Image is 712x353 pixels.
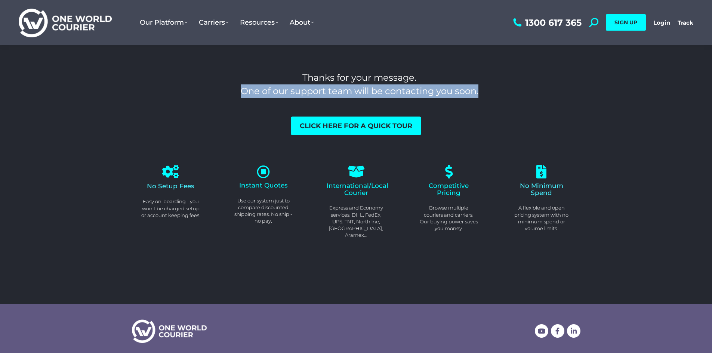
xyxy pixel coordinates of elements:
[614,19,637,26] span: SIGN UP
[147,182,194,190] span: No Setup Fees
[606,14,646,31] a: SIGN UP
[327,204,386,238] p: Express and Economy services. DHL, FedEx, UPS, TNT, Northline, [GEOGRAPHIC_DATA], Aramex...
[512,204,571,232] p: A flexible and open pricing system with no minimum spend or volume limits.
[327,182,388,196] span: International/Local Courier
[134,11,193,34] a: Our Platform
[234,11,284,34] a: Resources
[520,182,563,196] span: No Minimum Spend
[239,182,288,189] span: Instant Quotes
[284,11,320,34] a: About
[653,19,670,26] a: Login
[140,18,188,27] span: Our Platform
[240,18,278,27] span: Resources
[19,7,112,38] img: One World Courier
[290,18,314,27] span: About
[141,198,200,219] p: Easy on-boarding - you won't be charged setup or account keeping fees.
[193,11,234,34] a: Carriers
[291,117,421,135] a: Click here for a quick tour
[139,71,580,98] h3: Thanks for your message. One of our support team will be contacting you soon.
[429,182,469,196] span: Competitive Pricing
[234,197,293,225] p: Use our system just to compare discounted shipping rates. No ship - no pay.
[678,19,693,26] a: Track
[419,204,478,232] p: Browse multiple couriers and carriers. Our buying power saves you money.
[199,18,229,27] span: Carriers
[300,123,412,129] span: Click here for a quick tour
[511,18,582,27] a: 1300 617 365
